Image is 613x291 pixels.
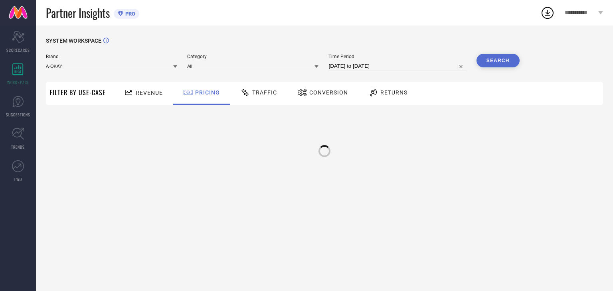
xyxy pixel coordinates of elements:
[11,144,25,150] span: TRENDS
[252,89,277,96] span: Traffic
[540,6,555,20] div: Open download list
[328,54,466,59] span: Time Period
[195,89,220,96] span: Pricing
[6,47,30,53] span: SCORECARDS
[7,79,29,85] span: WORKSPACE
[136,90,163,96] span: Revenue
[50,88,106,97] span: Filter By Use-Case
[123,11,135,17] span: PRO
[46,5,110,21] span: Partner Insights
[187,54,318,59] span: Category
[380,89,407,96] span: Returns
[14,176,22,182] span: FWD
[477,54,520,67] button: Search
[309,89,348,96] span: Conversion
[46,54,177,59] span: Brand
[46,37,101,44] span: SYSTEM WORKSPACE
[6,112,30,118] span: SUGGESTIONS
[328,61,466,71] input: Select time period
